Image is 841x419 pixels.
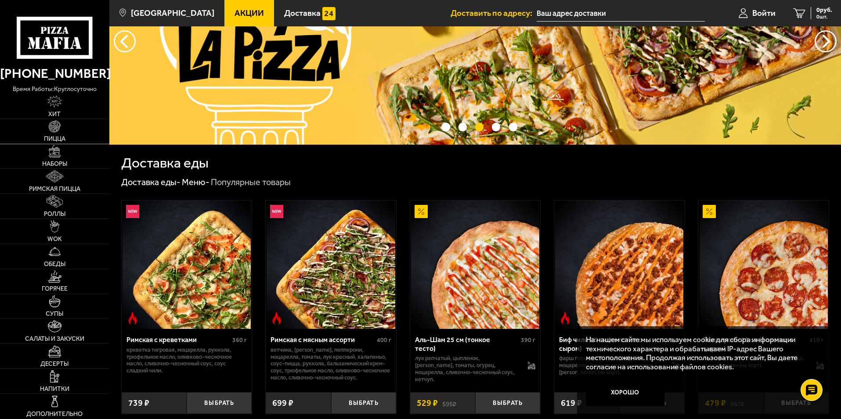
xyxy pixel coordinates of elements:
[561,399,582,408] span: 619 ₽
[40,386,69,392] span: Напитки
[47,236,62,242] span: WOK
[442,399,456,408] s: 595 ₽
[417,399,438,408] span: 529 ₽
[322,7,336,20] img: 15daf4d41897b9f0e9f617042186c801.svg
[586,380,665,406] button: Хорошо
[752,9,776,17] span: Войти
[126,205,139,218] img: Новинка
[126,312,139,325] img: Острое блюдо
[121,156,209,170] h1: Доставка еды
[114,30,136,52] button: следующий
[410,200,541,329] a: АкционныйАль-Шам 25 см (тонкое тесто)
[509,123,517,131] button: точки переключения
[270,312,283,325] img: Острое блюдо
[126,346,247,375] p: креветка тигровая, моцарелла, руккола, трюфельное масло, оливково-чесночное масло, сливочно-чесно...
[46,311,63,317] span: Супы
[123,200,251,329] img: Римская с креветками
[25,336,84,342] span: Салаты и закуски
[235,9,264,17] span: Акции
[232,336,247,344] span: 360 г
[40,361,69,367] span: Десерты
[703,205,716,218] img: Акционный
[559,312,572,325] img: Острое блюдо
[415,205,428,218] img: Акционный
[554,200,685,329] a: Острое блюдоБиф чили 25 см (толстое с сыром)
[26,411,83,417] span: Дополнительно
[377,336,391,344] span: 400 г
[331,392,396,414] button: Выбрать
[586,335,816,372] p: На нашем сайте мы используем cookie для сбора информации технического характера и обрабатываем IP...
[48,111,61,117] span: Хит
[270,205,283,218] img: Новинка
[272,399,293,408] span: 699 ₽
[475,392,540,414] button: Выбрать
[267,200,395,329] img: Римская с мясным ассорти
[271,346,391,382] p: ветчина, [PERSON_NAME], пепперони, моцарелла, томаты, лук красный, халапеньо, соус-пицца, руккола...
[44,211,65,217] span: Роллы
[816,7,832,13] span: 0 руб.
[521,336,535,344] span: 390 г
[122,200,252,329] a: НовинкаОстрое блюдоРимская с креветками
[211,177,291,188] div: Популярные товары
[131,9,214,17] span: [GEOGRAPHIC_DATA]
[44,261,65,267] span: Обеды
[816,14,832,19] span: 0 шт.
[42,161,67,167] span: Наборы
[458,123,467,131] button: точки переключения
[415,355,519,383] p: лук репчатый, цыпленок, [PERSON_NAME], томаты, огурец, моцарелла, сливочно-чесночный соус, кетчуп.
[29,186,80,192] span: Римская пицца
[187,392,252,414] button: Выбрать
[559,355,663,376] p: фарш говяжий, паприка, соус-пицца, моцарелла, [PERSON_NAME]-кочудян, [PERSON_NAME] (на борт).
[441,123,450,131] button: точки переключения
[128,399,149,408] span: 739 ₽
[537,5,705,22] input: Ваш адрес доставки
[266,200,396,329] a: НовинкаОстрое блюдоРимская с мясным ассорти
[182,177,209,187] a: Меню-
[698,200,829,329] a: АкционныйПепперони 25 см (толстое с сыром)
[555,200,683,329] img: Биф чили 25 см (толстое с сыром)
[126,335,231,344] div: Римская с креветками
[559,335,663,352] div: Биф чили 25 см (толстое с сыром)
[815,30,837,52] button: предыдущий
[492,123,500,131] button: точки переключения
[411,200,539,329] img: Аль-Шам 25 см (тонкое тесто)
[44,136,65,142] span: Пицца
[415,335,519,352] div: Аль-Шам 25 см (тонкое тесто)
[451,9,537,17] span: Доставить по адресу:
[475,123,484,131] button: точки переключения
[121,177,180,187] a: Доставка еды-
[271,335,375,344] div: Римская с мясным ассорти
[700,200,828,329] img: Пепперони 25 см (толстое с сыром)
[284,9,321,17] span: Доставка
[42,286,68,292] span: Горячее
